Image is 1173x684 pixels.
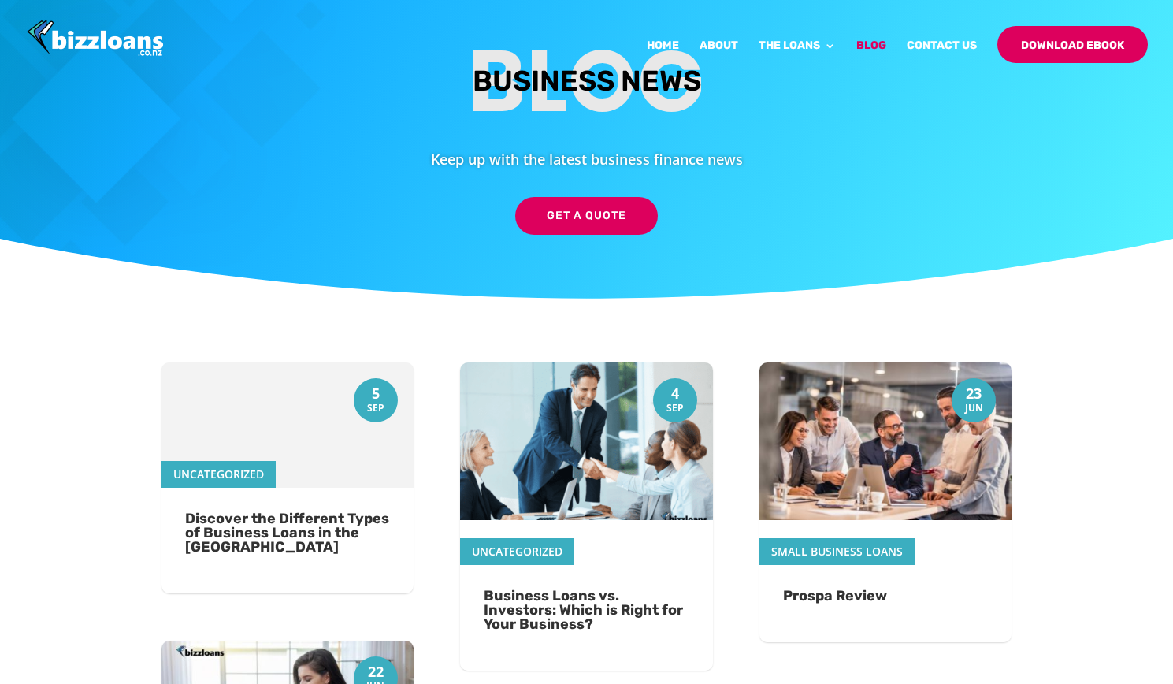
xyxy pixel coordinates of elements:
a: Discover the Different Types of Business Loans in the [GEOGRAPHIC_DATA] [185,510,389,556]
span: Blog [468,64,705,98]
span: Jun [952,403,996,413]
p: Keep up with the latest business finance news [161,145,1012,173]
img: Prospa Review [759,362,1012,520]
span: 23 [952,386,996,400]
a: Business Loans vs. Investors: Which is Right for Your Business? [484,587,683,633]
span: 4 [653,386,697,400]
a: Uncategorized [161,461,276,488]
a: Blog [856,40,886,77]
a: Download Ebook [997,26,1148,63]
a: Home [647,40,679,77]
a: Uncategorized [460,538,574,565]
span: Sep [354,403,398,413]
img: Bizzloans New Zealand [27,20,164,58]
a: Contact Us [907,40,977,77]
span: Sep [653,403,697,413]
a: About [700,40,738,77]
a: Small Business Loans [759,538,915,565]
span: 5 [354,386,398,400]
img: Business Loans vs. Investors: Which is Right for Your Business? [460,362,712,520]
h3: Business News [161,64,1012,98]
a: The Loans [759,40,836,77]
a: Prospa Review [783,587,887,604]
a: Get a Quote [515,197,658,235]
span: 22 [354,664,398,678]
